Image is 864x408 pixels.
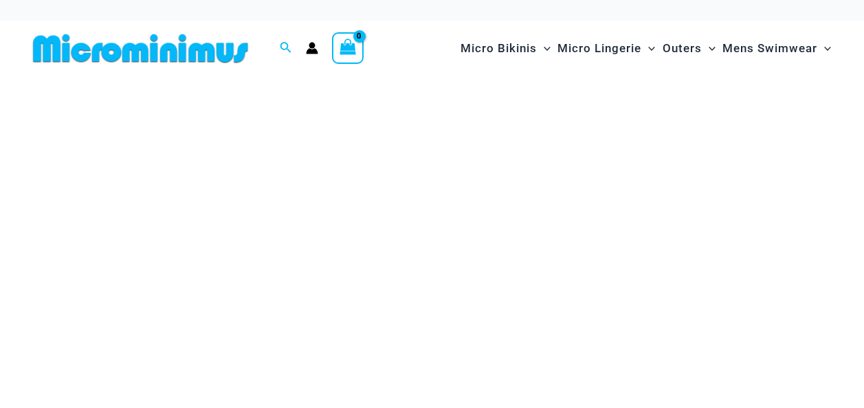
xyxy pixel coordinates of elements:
[27,33,254,64] img: MM SHOP LOGO FLAT
[663,31,702,66] span: Outers
[719,27,834,69] a: Mens SwimwearMenu ToggleMenu Toggle
[455,25,837,71] nav: Site Navigation
[306,42,318,54] a: Account icon link
[659,27,719,69] a: OutersMenu ToggleMenu Toggle
[457,27,554,69] a: Micro BikinisMenu ToggleMenu Toggle
[332,32,364,64] a: View Shopping Cart, empty
[817,31,831,66] span: Menu Toggle
[557,31,641,66] span: Micro Lingerie
[641,31,655,66] span: Menu Toggle
[554,27,658,69] a: Micro LingerieMenu ToggleMenu Toggle
[702,31,716,66] span: Menu Toggle
[461,31,537,66] span: Micro Bikinis
[280,40,292,57] a: Search icon link
[722,31,817,66] span: Mens Swimwear
[537,31,551,66] span: Menu Toggle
